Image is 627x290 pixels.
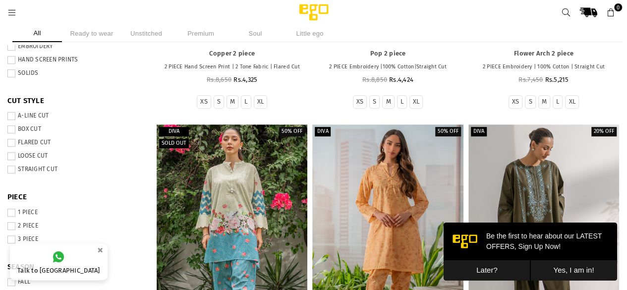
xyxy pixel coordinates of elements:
[7,56,141,64] label: HAND SCREEN PRINTS
[614,3,622,11] span: 0
[556,98,559,106] label: L
[10,243,108,280] a: Talk to [GEOGRAPHIC_DATA]
[373,98,376,106] label: S
[244,98,247,106] label: L
[94,242,106,258] button: ×
[230,25,280,42] li: Soul
[400,98,403,106] label: L
[7,112,141,120] label: A-LINE CUT
[317,63,458,71] p: 2 PIECE Embroidery |100% Cotton|Straight Cut
[7,278,141,286] label: FALL
[3,8,21,16] a: Menu
[87,38,173,58] button: Yes, I am in!
[176,25,226,42] li: Premium
[7,125,141,133] label: BOX CUT
[162,50,302,58] a: Copper 2 piece
[233,76,257,83] span: Rs.4,325
[230,98,235,106] label: M
[7,139,141,147] label: FLARED CUT
[471,127,487,136] label: Diva
[279,127,305,136] label: 50% off
[473,63,614,71] p: 2 PIECE Embroidery | 100% Cotton | Straight Cut
[473,50,614,58] a: Flower Arch 2 piece
[444,223,617,280] iframe: webpush-onsite
[7,152,141,160] label: LOOSE CUT
[12,25,62,42] li: All
[362,76,387,83] span: Rs.8,850
[557,3,575,21] a: Search
[162,140,186,146] span: Sold out
[285,25,335,42] li: Little ego
[602,3,620,21] a: 0
[7,43,141,51] label: EMBROIDERY
[528,98,532,106] label: S
[413,98,420,106] label: XL
[542,98,547,106] label: M
[7,262,141,272] span: SEASON
[7,222,141,230] label: 2 PIECE
[518,76,543,83] span: Rs.7,450
[257,98,264,106] label: XL
[7,166,141,174] label: STRAIGHT CUT
[512,98,519,106] label: XS
[356,98,364,106] label: XS
[200,98,208,106] label: XS
[7,96,141,106] span: CUT STYLE
[121,25,171,42] li: Unstitched
[7,192,141,202] span: PIECE
[7,209,141,217] label: 1 PIECE
[389,76,413,83] span: Rs.4,424
[217,98,221,106] label: S
[67,25,116,42] li: Ready to wear
[317,50,458,58] a: Pop 2 piece
[435,127,461,136] label: 50% off
[315,127,331,136] label: Diva
[7,235,141,243] label: 3 PIECE
[7,69,141,77] label: SOLIDS
[207,76,231,83] span: Rs.8,650
[545,76,569,83] span: Rs.5,215
[386,98,391,106] label: M
[159,127,189,136] label: Diva
[162,63,302,71] p: 2 PIECE Hand Screen Print | 2 Tone Fabric | Flared Cut
[272,2,356,22] img: Ego
[569,98,575,106] label: XL
[591,127,617,136] label: 20% off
